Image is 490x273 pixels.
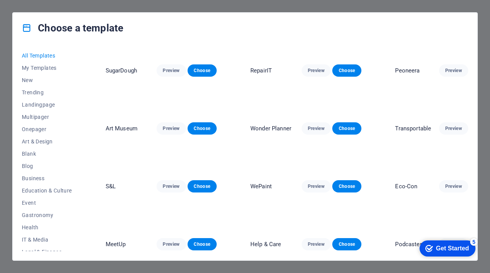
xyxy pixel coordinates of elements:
[22,126,72,132] span: Onepager
[23,8,56,15] div: Get Started
[22,200,72,206] span: Event
[22,111,72,123] button: Multipager
[22,151,72,157] span: Blank
[22,212,72,218] span: Gastronomy
[338,165,355,171] span: Choose
[22,89,72,95] span: Trending
[22,65,72,71] span: My Templates
[22,74,72,86] button: New
[250,164,272,172] p: RepairIT
[22,77,72,83] span: New
[22,184,72,197] button: Education & Culture
[22,175,72,181] span: Business
[22,197,72,209] button: Event
[22,114,72,120] span: Multipager
[22,123,72,135] button: Onepager
[445,158,462,164] span: Preview
[22,237,72,243] span: IT & Media
[22,148,72,160] button: Blank
[194,165,211,171] span: Choose
[22,187,72,194] span: Education & Culture
[22,246,72,258] button: Legal & Finance
[22,224,72,230] span: Health
[163,165,180,171] span: Preview
[22,160,72,172] button: Blog
[250,51,361,154] img: RepairIT
[22,53,72,59] span: All Templates
[157,162,186,174] button: Preview
[302,162,331,174] button: Preview
[439,155,468,167] button: Preview
[22,138,72,145] span: Art & Design
[22,249,72,255] span: Legal & Finance
[106,164,137,172] p: SugarDough
[22,62,72,74] button: My Templates
[22,86,72,99] button: Trending
[22,209,72,221] button: Gastronomy
[22,234,72,246] button: IT & Media
[22,102,72,108] span: Landingpage
[22,163,72,169] span: Blog
[308,165,325,171] span: Preview
[57,2,64,9] div: 5
[22,99,72,111] button: Landingpage
[22,49,72,62] button: All Templates
[188,162,217,174] button: Choose
[22,221,72,234] button: Health
[6,4,62,20] div: Get Started 5 items remaining, 0% complete
[395,157,420,165] p: Peoneera
[106,51,217,154] img: SugarDough
[22,172,72,184] button: Business
[22,135,72,148] button: Art & Design
[22,22,123,34] h4: Choose a template
[332,162,361,174] button: Choose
